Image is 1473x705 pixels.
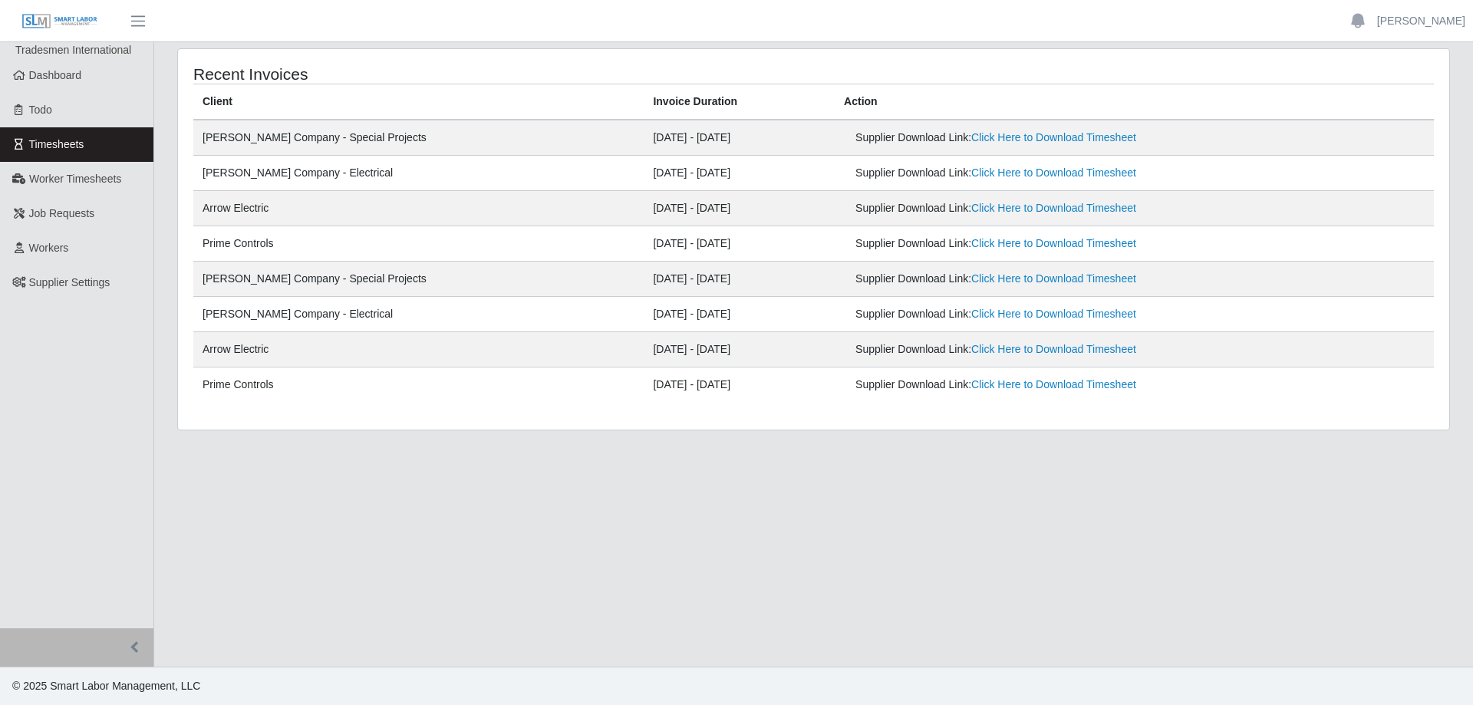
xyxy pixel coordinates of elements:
[644,191,835,226] td: [DATE] - [DATE]
[644,84,835,120] th: Invoice Duration
[29,104,52,116] span: Todo
[29,138,84,150] span: Timesheets
[29,242,69,254] span: Workers
[971,237,1136,249] a: Click Here to Download Timesheet
[29,173,121,185] span: Worker Timesheets
[193,191,644,226] td: Arrow Electric
[855,271,1220,287] div: Supplier Download Link:
[12,680,200,692] span: © 2025 Smart Labor Management, LLC
[29,276,110,288] span: Supplier Settings
[644,262,835,297] td: [DATE] - [DATE]
[1377,13,1465,29] a: [PERSON_NAME]
[21,13,98,30] img: SLM Logo
[855,236,1220,252] div: Supplier Download Link:
[644,332,835,367] td: [DATE] - [DATE]
[855,200,1220,216] div: Supplier Download Link:
[855,341,1220,357] div: Supplier Download Link:
[193,226,644,262] td: Prime Controls
[971,378,1136,390] a: Click Here to Download Timesheet
[644,120,835,156] td: [DATE] - [DATE]
[971,343,1136,355] a: Click Here to Download Timesheet
[971,272,1136,285] a: Click Here to Download Timesheet
[193,367,644,403] td: Prime Controls
[193,262,644,297] td: [PERSON_NAME] Company - Special Projects
[855,377,1220,393] div: Supplier Download Link:
[644,367,835,403] td: [DATE] - [DATE]
[971,202,1136,214] a: Click Here to Download Timesheet
[193,84,644,120] th: Client
[644,297,835,332] td: [DATE] - [DATE]
[193,64,697,84] h4: Recent Invoices
[193,332,644,367] td: Arrow Electric
[193,297,644,332] td: [PERSON_NAME] Company - Electrical
[644,156,835,191] td: [DATE] - [DATE]
[193,156,644,191] td: [PERSON_NAME] Company - Electrical
[855,165,1220,181] div: Supplier Download Link:
[971,166,1136,179] a: Click Here to Download Timesheet
[29,69,82,81] span: Dashboard
[855,306,1220,322] div: Supplier Download Link:
[29,207,95,219] span: Job Requests
[644,226,835,262] td: [DATE] - [DATE]
[971,131,1136,143] a: Click Here to Download Timesheet
[835,84,1434,120] th: Action
[855,130,1220,146] div: Supplier Download Link:
[193,120,644,156] td: [PERSON_NAME] Company - Special Projects
[971,308,1136,320] a: Click Here to Download Timesheet
[15,44,131,56] span: Tradesmen International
